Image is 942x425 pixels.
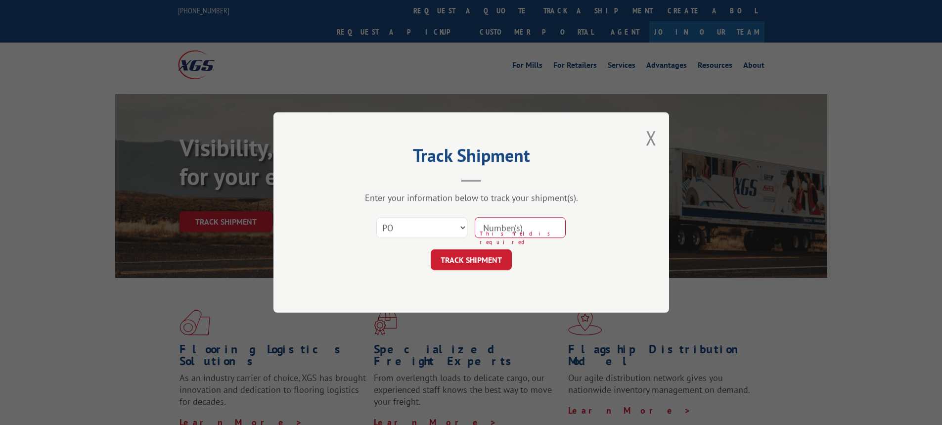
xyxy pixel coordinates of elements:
[475,217,566,238] input: Number(s)
[323,148,620,167] h2: Track Shipment
[646,125,657,151] button: Close modal
[323,192,620,203] div: Enter your information below to track your shipment(s).
[480,230,566,246] span: This field is required
[431,249,512,270] button: TRACK SHIPMENT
